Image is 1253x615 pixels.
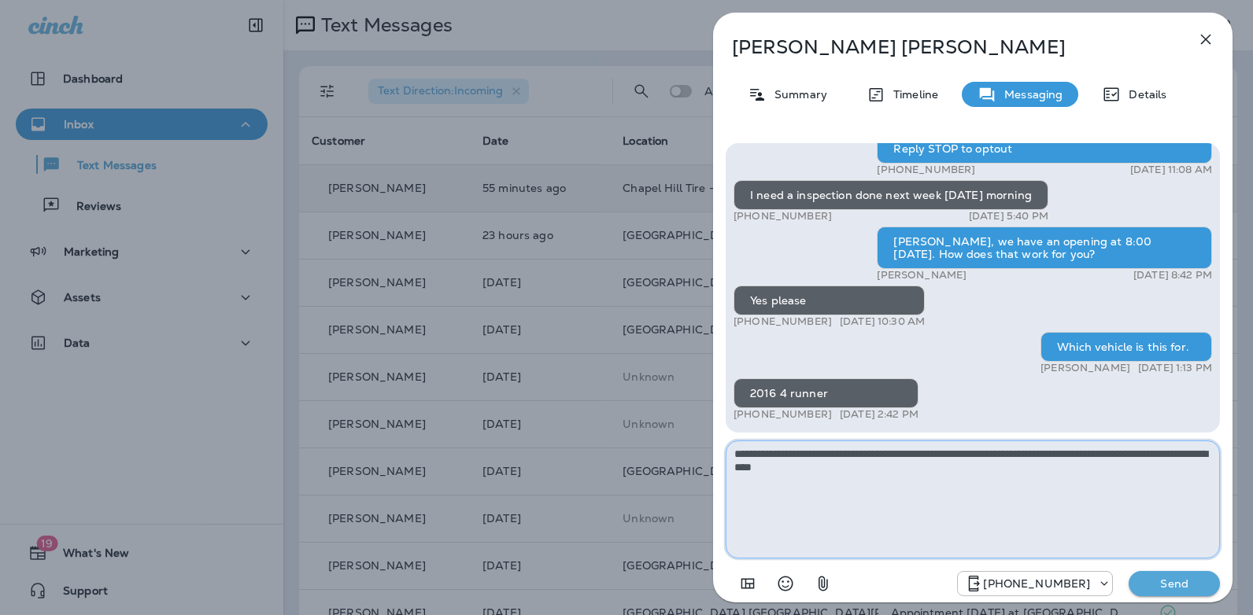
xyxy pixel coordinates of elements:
[877,226,1212,269] div: [PERSON_NAME], we have an opening at 8:00 [DATE]. How does that work for you?
[1040,362,1130,374] p: [PERSON_NAME]
[1133,269,1212,282] p: [DATE] 8:42 PM
[1130,164,1212,176] p: [DATE] 11:08 AM
[770,568,801,599] button: Select an emoji
[734,378,918,408] div: 2016 4 runner
[732,568,763,599] button: Add in a premade template
[877,269,967,282] p: [PERSON_NAME]
[734,285,925,315] div: Yes please
[877,164,975,176] p: [PHONE_NUMBER]
[969,210,1048,223] p: [DATE] 5:40 PM
[840,408,918,421] p: [DATE] 2:42 PM
[1129,571,1220,596] button: Send
[958,574,1112,593] div: +1 (984) 409-9300
[734,315,832,328] p: [PHONE_NUMBER]
[732,36,1162,58] p: [PERSON_NAME] [PERSON_NAME]
[996,88,1063,101] p: Messaging
[840,315,925,328] p: [DATE] 10:30 AM
[1121,88,1166,101] p: Details
[734,408,832,421] p: [PHONE_NUMBER]
[1138,362,1212,374] p: [DATE] 1:13 PM
[1141,576,1207,591] p: Send
[767,88,827,101] p: Summary
[734,210,832,223] p: [PHONE_NUMBER]
[734,180,1048,210] div: I need a inspection done next week [DATE] morning
[983,577,1090,590] p: [PHONE_NUMBER]
[885,88,938,101] p: Timeline
[1040,332,1212,362] div: Which vehicle is this for.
